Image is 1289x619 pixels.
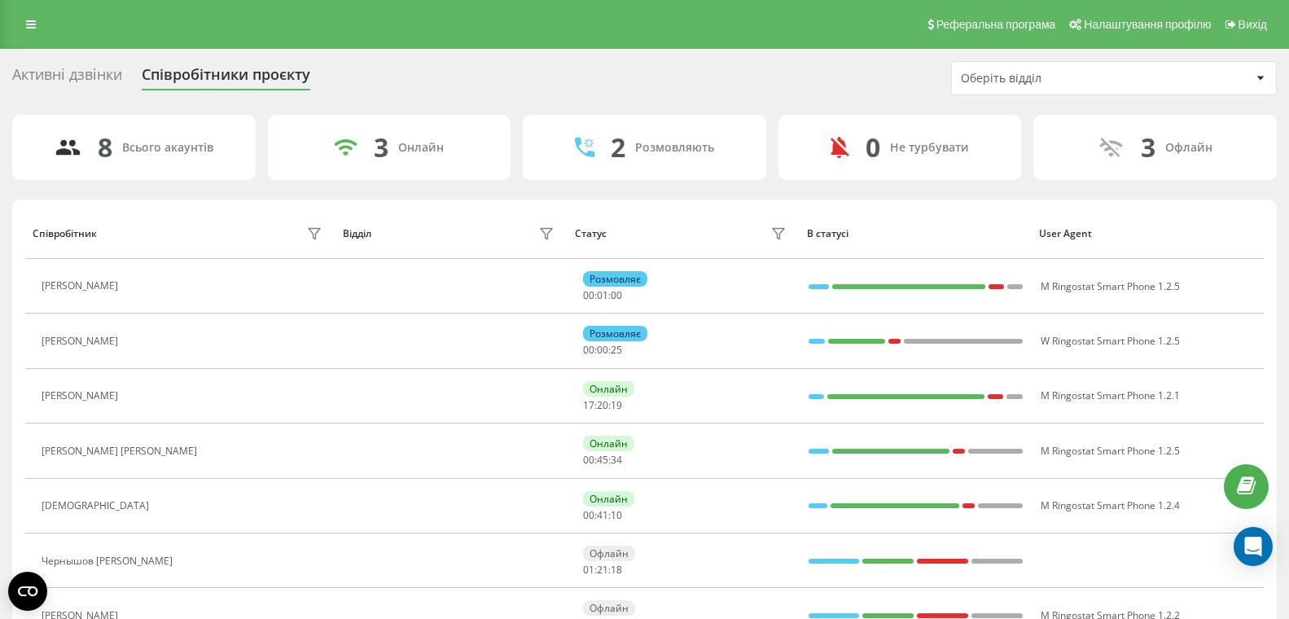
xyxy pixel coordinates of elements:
[936,18,1056,31] span: Реферальна програма
[98,132,112,163] div: 8
[961,72,1155,86] div: Оберіть відділ
[583,436,634,451] div: Онлайн
[1041,498,1180,512] span: M Ringostat Smart Phone 1.2.4
[611,132,625,163] div: 2
[597,453,608,467] span: 45
[611,398,622,412] span: 19
[42,280,122,292] div: [PERSON_NAME]
[583,510,622,521] div: : :
[1041,279,1180,293] span: M Ringostat Smart Phone 1.2.5
[398,141,444,155] div: Онлайн
[1041,334,1180,348] span: W Ringostat Smart Phone 1.2.5
[42,555,177,567] div: Чернышов [PERSON_NAME]
[597,343,608,357] span: 00
[583,508,594,522] span: 00
[583,290,622,301] div: : :
[890,141,969,155] div: Не турбувати
[8,572,47,611] button: Open CMP widget
[611,288,622,302] span: 00
[583,546,635,561] div: Офлайн
[597,508,608,522] span: 41
[597,288,608,302] span: 01
[42,446,201,457] div: [PERSON_NAME] [PERSON_NAME]
[611,453,622,467] span: 34
[583,271,647,287] div: Розмовляє
[575,228,607,239] div: Статус
[583,345,622,356] div: : :
[583,563,594,577] span: 01
[1041,389,1180,402] span: M Ringostat Smart Phone 1.2.1
[583,343,594,357] span: 00
[611,343,622,357] span: 25
[635,141,714,155] div: Розмовляють
[1041,444,1180,458] span: M Ringostat Smart Phone 1.2.5
[583,400,622,411] div: : :
[343,228,371,239] div: Відділ
[142,66,310,91] div: Співробітники проєкту
[583,453,594,467] span: 00
[583,326,647,341] div: Розмовляє
[583,491,634,507] div: Онлайн
[42,500,153,511] div: [DEMOGRAPHIC_DATA]
[611,508,622,522] span: 10
[611,563,622,577] span: 18
[42,390,122,402] div: [PERSON_NAME]
[33,228,97,239] div: Співробітник
[42,336,122,347] div: [PERSON_NAME]
[583,288,594,302] span: 00
[583,398,594,412] span: 17
[583,381,634,397] div: Онлайн
[583,564,622,576] div: : :
[12,66,122,91] div: Активні дзвінки
[1239,18,1267,31] span: Вихід
[583,454,622,466] div: : :
[866,132,880,163] div: 0
[807,228,1024,239] div: В статусі
[597,563,608,577] span: 21
[122,141,213,155] div: Всього акаунтів
[1234,527,1273,566] div: Open Intercom Messenger
[1165,141,1212,155] div: Офлайн
[583,600,635,616] div: Офлайн
[1084,18,1211,31] span: Налаштування профілю
[597,398,608,412] span: 20
[1141,132,1155,163] div: 3
[374,132,388,163] div: 3
[1039,228,1256,239] div: User Agent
